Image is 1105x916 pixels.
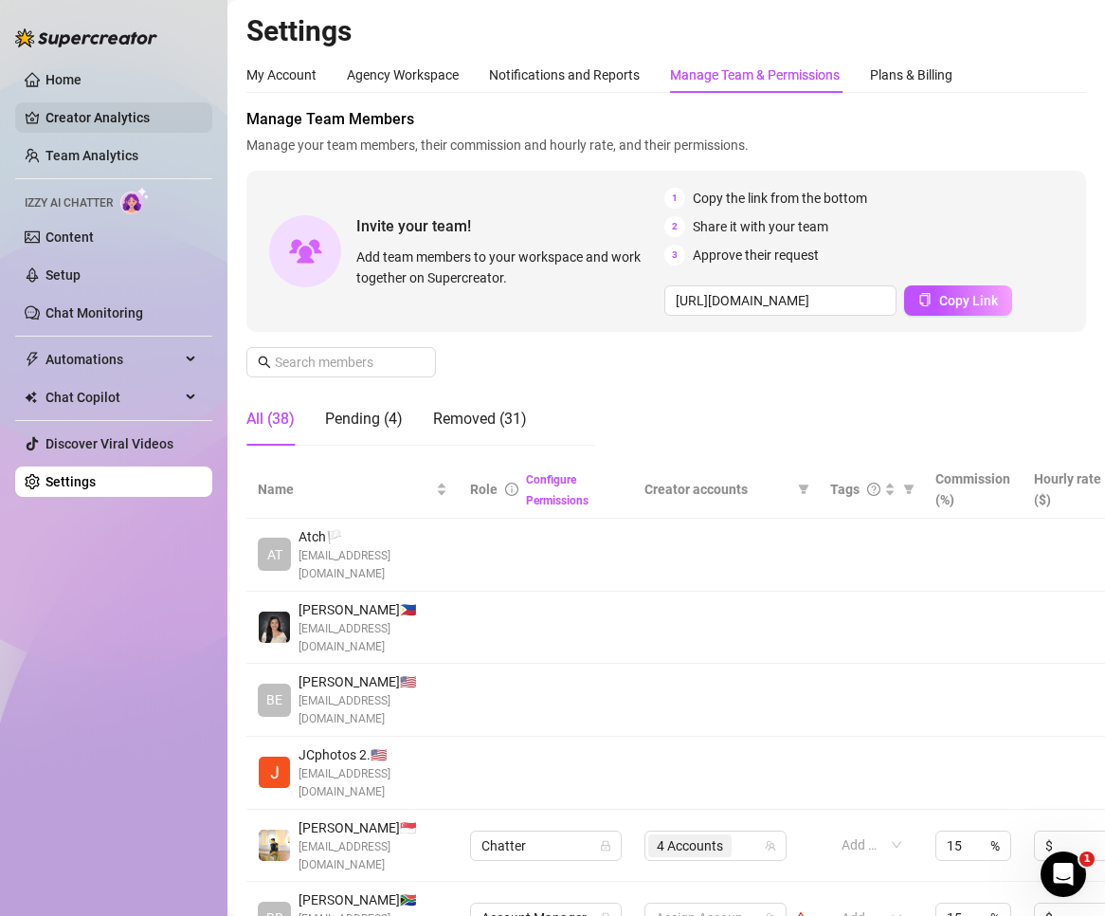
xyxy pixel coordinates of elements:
a: Discover Viral Videos [45,436,173,451]
h2: Settings [246,13,1086,49]
iframe: Intercom live chat [1041,852,1086,897]
span: filter [899,475,918,504]
span: Izzy AI Chatter [25,194,113,212]
span: Automations [45,344,180,375]
a: Content [45,229,94,245]
span: BE [266,689,282,710]
span: 1 [1079,852,1095,867]
div: My Account [246,64,317,85]
span: 4 Accounts [657,835,723,856]
span: [PERSON_NAME] 🇺🇸 [299,671,447,692]
span: Tags [830,479,860,500]
span: [EMAIL_ADDRESS][DOMAIN_NAME] [299,692,447,728]
img: Justine Bairan [259,612,290,643]
span: Chat Copilot [45,382,180,412]
span: 2 [664,216,685,237]
span: Copy the link from the bottom [693,188,867,209]
span: Manage Team Members [246,108,1086,131]
a: Creator Analytics [45,102,197,133]
img: Chat Copilot [25,391,37,404]
a: Home [45,72,82,87]
span: [PERSON_NAME] 🇵🇭 [299,599,447,620]
img: logo-BBDzfeDw.svg [15,28,157,47]
span: [EMAIL_ADDRESS][DOMAIN_NAME] [299,765,447,801]
div: Removed (31) [433,408,527,431]
span: team [765,840,776,852]
span: Share it with your team [693,216,828,237]
a: Setup [45,267,81,283]
div: Manage Team & Permissions [670,64,840,85]
span: Copy Link [939,293,998,308]
a: Team Analytics [45,148,138,163]
span: [EMAIL_ADDRESS][DOMAIN_NAME] [299,547,447,583]
div: Pending (4) [325,408,403,431]
button: Copy Link [904,285,1012,316]
input: Search members [275,352,409,373]
span: 1 [664,188,685,209]
span: info-circle [505,483,518,496]
span: lock [600,840,611,852]
span: thunderbolt [25,352,40,367]
img: AI Chatter [120,187,150,214]
span: AT [267,544,282,565]
span: 4 Accounts [648,834,732,857]
th: Name [246,461,459,519]
th: Commission (%) [924,461,1023,519]
span: filter [903,484,915,495]
span: JCphotos 2. 🇺🇸 [299,744,447,765]
span: search [258,356,271,369]
a: Chat Monitoring [45,305,143,321]
a: Settings [45,474,96,489]
div: Plans & Billing [870,64,952,85]
span: Role [470,482,498,497]
span: [EMAIL_ADDRESS][DOMAIN_NAME] [299,838,447,874]
span: copy [918,293,932,306]
span: [PERSON_NAME] 🇸🇬 [299,817,447,838]
span: Chatter [481,832,610,860]
span: Atch 🏳️ [299,526,447,547]
div: Notifications and Reports [489,64,640,85]
span: Creator accounts [644,479,790,500]
span: Name [258,479,432,500]
a: Configure Permissions [526,473,589,507]
span: Approve their request [693,245,819,266]
span: filter [798,484,809,495]
span: [PERSON_NAME] 🇿🇦 [299,889,447,910]
span: filter [794,475,813,504]
span: [EMAIL_ADDRESS][DOMAIN_NAME] [299,620,447,656]
div: All (38) [246,408,295,431]
span: question-circle [867,483,880,496]
img: JCphotos 2020 [259,757,290,788]
img: Adam Bautista [259,830,290,861]
div: Agency Workspace [347,64,459,85]
span: Add team members to your workspace and work together on Supercreator. [356,247,657,288]
span: Invite your team! [356,214,664,238]
span: 3 [664,245,685,266]
span: Manage your team members, their commission and hourly rate, and their permissions. [246,135,1086,156]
